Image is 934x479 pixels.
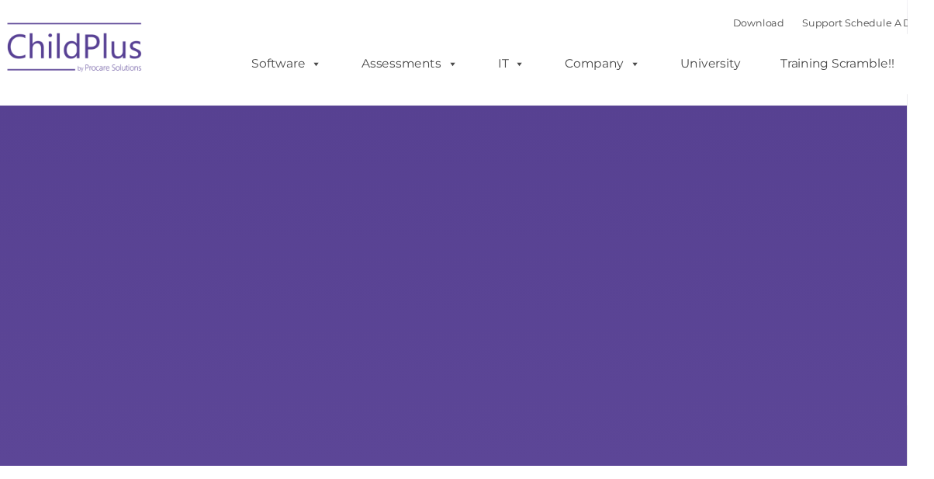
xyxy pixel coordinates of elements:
a: University [685,50,778,82]
a: IT [497,50,556,82]
a: Company [566,50,675,82]
a: Software [244,50,347,82]
a: Assessments [357,50,487,82]
a: Support [826,17,867,30]
a: Download [755,17,808,30]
